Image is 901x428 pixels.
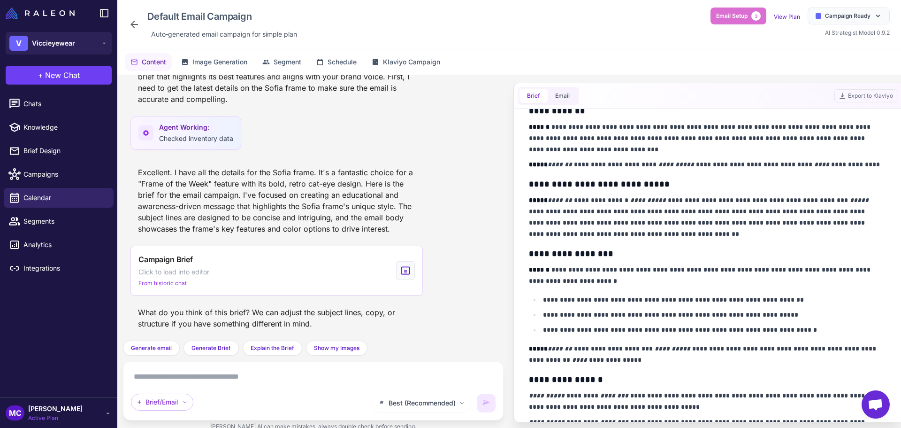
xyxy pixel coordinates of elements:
[176,53,253,71] button: Image Generation
[774,13,800,20] a: View Plan
[23,99,106,109] span: Chats
[862,390,890,419] div: Open chat
[710,8,766,24] button: Email Setup3
[306,341,367,356] button: Show my Images
[23,240,106,250] span: Analytics
[4,235,114,255] a: Analytics
[131,344,172,352] span: Generate email
[825,12,870,20] span: Campaign Ready
[6,32,112,54] button: VViccieyewear
[23,263,106,273] span: Integrations
[519,89,548,103] button: Brief
[151,29,297,39] span: Auto‑generated email campaign for simple plan
[314,344,359,352] span: Show my Images
[4,141,114,161] a: Brief Design
[372,394,471,412] button: Best (Recommended)
[147,27,301,41] div: Click to edit description
[9,36,28,51] div: V
[328,57,357,67] span: Schedule
[4,94,114,114] a: Chats
[389,398,456,408] span: Best (Recommended)
[23,146,106,156] span: Brief Design
[6,8,78,19] a: Raleon Logo
[142,57,166,67] span: Content
[45,70,80,81] span: New Chat
[4,117,114,137] a: Knowledge
[23,216,106,226] span: Segments
[131,394,193,411] div: Brief/Email
[23,169,106,179] span: Campaigns
[716,12,748,20] span: Email Setup
[38,70,43,81] span: +
[825,29,890,36] span: AI Strategist Model 0.9.2
[125,53,172,71] button: Content
[32,38,75,48] span: Viccieyewear
[28,404,83,414] span: [PERSON_NAME]
[383,57,440,67] span: Klaviyo Campaign
[6,405,24,420] div: MC
[144,8,301,25] div: Click to edit campaign name
[6,66,112,85] button: +New Chat
[4,188,114,208] a: Calendar
[183,341,239,356] button: Generate Brief
[4,211,114,231] a: Segments
[243,341,302,356] button: Explain the Brief
[130,56,423,109] div: Got it. Let's feature the Sofia frame for the "Frame of the Week." I'll create a brief that highl...
[192,57,247,67] span: Image Generation
[548,89,577,103] button: Email
[130,163,423,238] div: Excellent. I have all the details for the Sofia frame. It's a fantastic choice for a "Frame of th...
[4,258,114,278] a: Integrations
[28,414,83,422] span: Active Plan
[130,303,423,333] div: What do you think of this brief? We can adjust the subject lines, copy, or structure if you have ...
[311,53,362,71] button: Schedule
[159,134,233,142] span: Checked inventory data
[4,164,114,184] a: Campaigns
[6,8,75,19] img: Raleon Logo
[751,11,761,21] span: 3
[23,193,106,203] span: Calendar
[366,53,446,71] button: Klaviyo Campaign
[257,53,307,71] button: Segment
[138,279,187,288] span: From historic chat
[138,254,193,265] span: Campaign Brief
[274,57,301,67] span: Segment
[123,341,180,356] button: Generate email
[23,122,106,132] span: Knowledge
[138,267,209,277] span: Click to load into editor
[159,122,233,132] span: Agent Working:
[834,89,897,102] button: Export to Klaviyo
[251,344,294,352] span: Explain the Brief
[191,344,231,352] span: Generate Brief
